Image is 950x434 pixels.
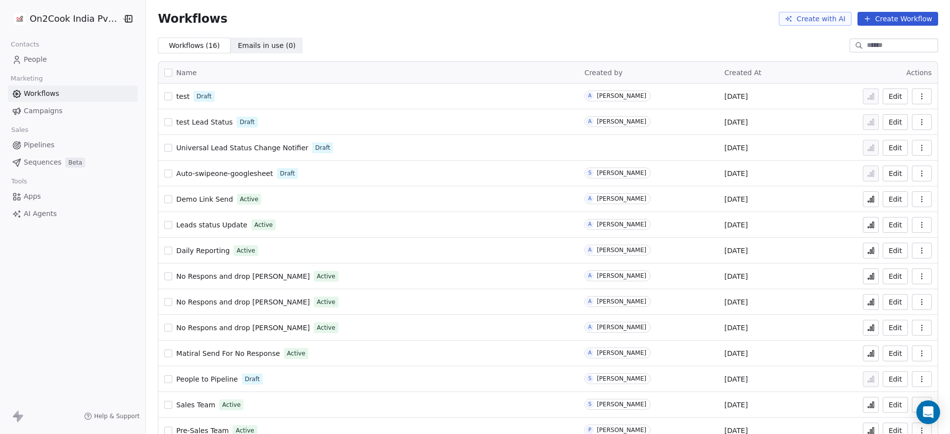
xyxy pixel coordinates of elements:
span: Beta [65,158,85,168]
span: [DATE] [724,117,748,127]
span: Sequences [24,157,61,168]
span: Active [287,349,305,358]
div: [PERSON_NAME] [597,324,646,331]
span: Workflows [24,88,59,99]
span: [DATE] [724,91,748,101]
div: A [588,323,592,331]
div: [PERSON_NAME] [597,92,646,99]
a: test [176,91,190,101]
span: Pipelines [24,140,54,150]
span: No Respons and drop [PERSON_NAME] [176,298,310,306]
span: [DATE] [724,194,748,204]
div: S [588,400,591,408]
span: [DATE] [724,143,748,153]
div: S [588,169,591,177]
span: Daily Reporting [176,247,230,255]
span: On2Cook India Pvt. Ltd. [30,12,119,25]
span: [DATE] [724,348,748,358]
span: AI Agents [24,209,57,219]
div: [PERSON_NAME] [597,272,646,279]
div: A [588,195,592,203]
button: Edit [883,371,908,387]
span: Contacts [6,37,44,52]
a: AI Agents [8,206,138,222]
a: Campaigns [8,103,138,119]
button: Edit [883,243,908,259]
a: Sales Team [176,400,215,410]
span: [DATE] [724,246,748,256]
span: Emails in use ( 0 ) [238,41,296,51]
button: Edit [883,114,908,130]
a: Help & Support [84,412,140,420]
span: Marketing [6,71,47,86]
div: [PERSON_NAME] [597,221,646,228]
span: Help & Support [94,412,140,420]
span: Auto-swipeone-googlesheet [176,170,273,177]
button: Edit [883,346,908,361]
button: On2Cook India Pvt. Ltd. [12,10,115,27]
span: [DATE] [724,374,748,384]
a: test Lead Status [176,117,233,127]
div: A [588,272,592,280]
div: A [588,92,592,100]
span: People [24,54,47,65]
span: Draft [196,92,211,101]
span: Active [237,246,255,255]
a: Daily Reporting [176,246,230,256]
span: Draft [315,143,330,152]
span: Active [254,220,273,229]
button: Edit [883,140,908,156]
span: test Lead Status [176,118,233,126]
a: Demo Link Send [176,194,233,204]
a: Auto-swipeone-googlesheet [176,169,273,178]
a: Universal Lead Status Change Notifier [176,143,308,153]
div: A [588,246,592,254]
span: [DATE] [724,271,748,281]
a: No Respons and drop [PERSON_NAME] [176,323,310,333]
a: Pipelines [8,137,138,153]
span: No Respons and drop [PERSON_NAME] [176,324,310,332]
span: Workflows [158,12,227,26]
span: Campaigns [24,106,62,116]
button: Edit [883,294,908,310]
button: Edit [883,191,908,207]
span: Sales [7,123,33,137]
div: P [588,426,591,434]
button: Create Workflow [857,12,938,26]
button: Edit [883,268,908,284]
a: Leads status Update [176,220,247,230]
span: Matiral Send For No Response [176,349,280,357]
span: Active [317,298,335,306]
div: [PERSON_NAME] [597,195,646,202]
a: Edit [883,397,908,413]
span: No Respons and drop [PERSON_NAME] [176,272,310,280]
img: on2cook%20logo-04%20copy.jpg [14,13,26,25]
a: Edit [883,166,908,181]
span: Active [222,400,240,409]
a: Edit [883,88,908,104]
span: Active [240,195,258,204]
button: Edit [883,320,908,336]
span: [DATE] [724,323,748,333]
a: Matiral Send For No Response [176,348,280,358]
a: No Respons and drop [PERSON_NAME] [176,271,310,281]
a: People [8,51,138,68]
div: A [588,298,592,305]
span: Active [317,272,335,281]
a: Apps [8,188,138,205]
span: test [176,92,190,100]
div: A [588,118,592,126]
span: Leads status Update [176,221,247,229]
div: [PERSON_NAME] [597,298,646,305]
span: Draft [245,375,260,384]
div: [PERSON_NAME] [597,401,646,408]
div: [PERSON_NAME] [597,247,646,254]
div: [PERSON_NAME] [597,118,646,125]
a: People to Pipeline [176,374,237,384]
